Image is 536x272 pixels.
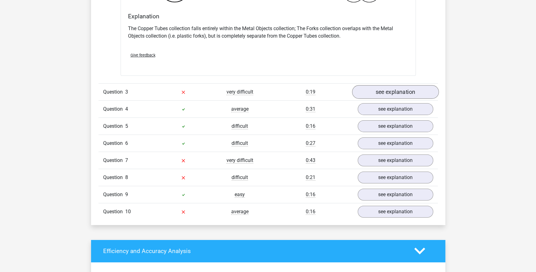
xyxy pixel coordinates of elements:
span: Question [103,105,125,113]
a: see explanation [352,85,438,99]
span: Question [103,191,125,198]
span: 0:16 [306,191,315,198]
span: difficult [231,174,248,181]
span: 0:16 [306,123,315,129]
span: very difficult [227,157,253,164]
span: Question [103,88,125,96]
span: 5 [125,123,128,129]
a: see explanation [358,137,433,149]
span: 0:27 [306,140,315,146]
h4: Efficiency and Accuracy Analysis [103,247,405,255]
span: Question [103,208,125,215]
span: 3 [125,89,128,95]
span: 0:16 [306,209,315,215]
span: 0:43 [306,157,315,164]
a: see explanation [358,103,433,115]
span: Question [103,122,125,130]
span: 4 [125,106,128,112]
span: 9 [125,191,128,197]
span: 8 [125,174,128,180]
span: 10 [125,209,131,214]
span: average [231,209,249,215]
span: Question [103,174,125,181]
span: 0:21 [306,174,315,181]
p: The Copper Tubes collection falls entirely within the Metal Objects collection; The Forks collect... [128,25,408,40]
span: 6 [125,140,128,146]
span: 0:31 [306,106,315,112]
a: see explanation [358,120,433,132]
span: 0:19 [306,89,315,95]
span: average [231,106,249,112]
a: see explanation [358,154,433,166]
span: Give feedback [131,53,155,58]
a: see explanation [358,206,433,218]
h4: Explanation [128,13,408,20]
span: Question [103,157,125,164]
a: see explanation [358,172,433,183]
span: very difficult [227,89,253,95]
span: difficult [231,140,248,146]
span: easy [235,191,245,198]
span: Question [103,140,125,147]
span: difficult [231,123,248,129]
span: 7 [125,157,128,163]
a: see explanation [358,189,433,201]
